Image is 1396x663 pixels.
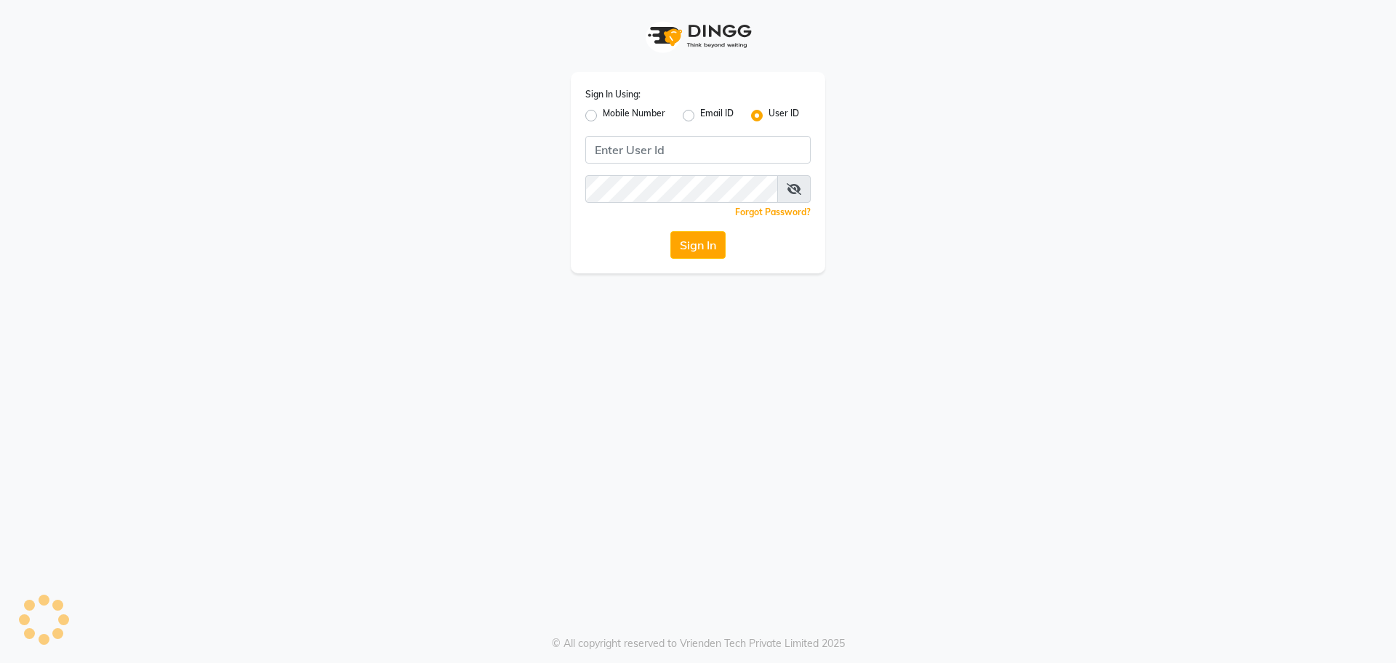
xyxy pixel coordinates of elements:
[640,15,756,57] img: logo1.svg
[585,175,778,203] input: Username
[769,107,799,124] label: User ID
[735,206,811,217] a: Forgot Password?
[700,107,734,124] label: Email ID
[603,107,665,124] label: Mobile Number
[670,231,726,259] button: Sign In
[585,136,811,164] input: Username
[585,88,641,101] label: Sign In Using:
